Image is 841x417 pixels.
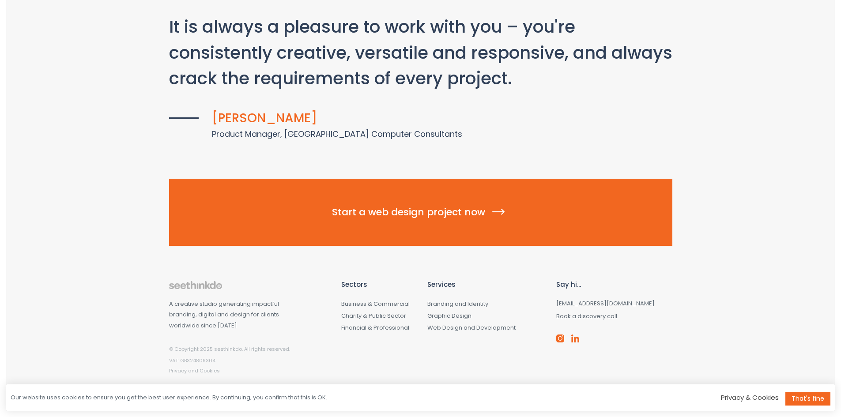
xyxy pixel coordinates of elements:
[427,300,488,308] a: Branding and Identity
[341,281,414,289] h6: Sectors
[169,281,222,289] img: footer-logo.png
[169,112,672,125] h5: [PERSON_NAME]
[571,334,579,342] img: linkedin-brand.png
[556,299,655,308] a: [EMAIL_ADDRESS][DOMAIN_NAME]
[341,312,406,320] a: Charity & Public Sector
[427,281,543,289] h6: Services
[427,312,471,320] a: Graphic Design
[341,323,409,332] a: Financial & Professional
[169,130,672,139] h6: Product Manager, [GEOGRAPHIC_DATA] Computer Consultants
[556,334,564,342] img: instagram-brand.png
[332,205,509,219] span: Start a web design project now
[556,281,672,289] h6: Say hi...
[341,300,410,308] a: Business & Commercial
[169,299,328,331] p: A creative studio generating impactful branding, digital and design for clients worldwide since [...
[11,394,327,402] div: Our website uses cookies to ensure you get the best user experience. By continuing, you confirm t...
[556,312,617,320] a: Book a discovery call
[169,345,328,354] p: © Copyright 2025 seethinkdo. All rights reserved.
[169,14,672,92] p: It is always a pleasure to work with you – you're consistently creative, versatile and responsive...
[169,367,220,374] a: Privacy and Cookies
[427,323,516,332] a: Web Design and Development
[169,179,672,245] a: Start a web design project now
[169,356,328,365] p: VAT: GB324809304
[721,393,779,402] a: Privacy & Cookies
[785,392,830,406] a: That's fine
